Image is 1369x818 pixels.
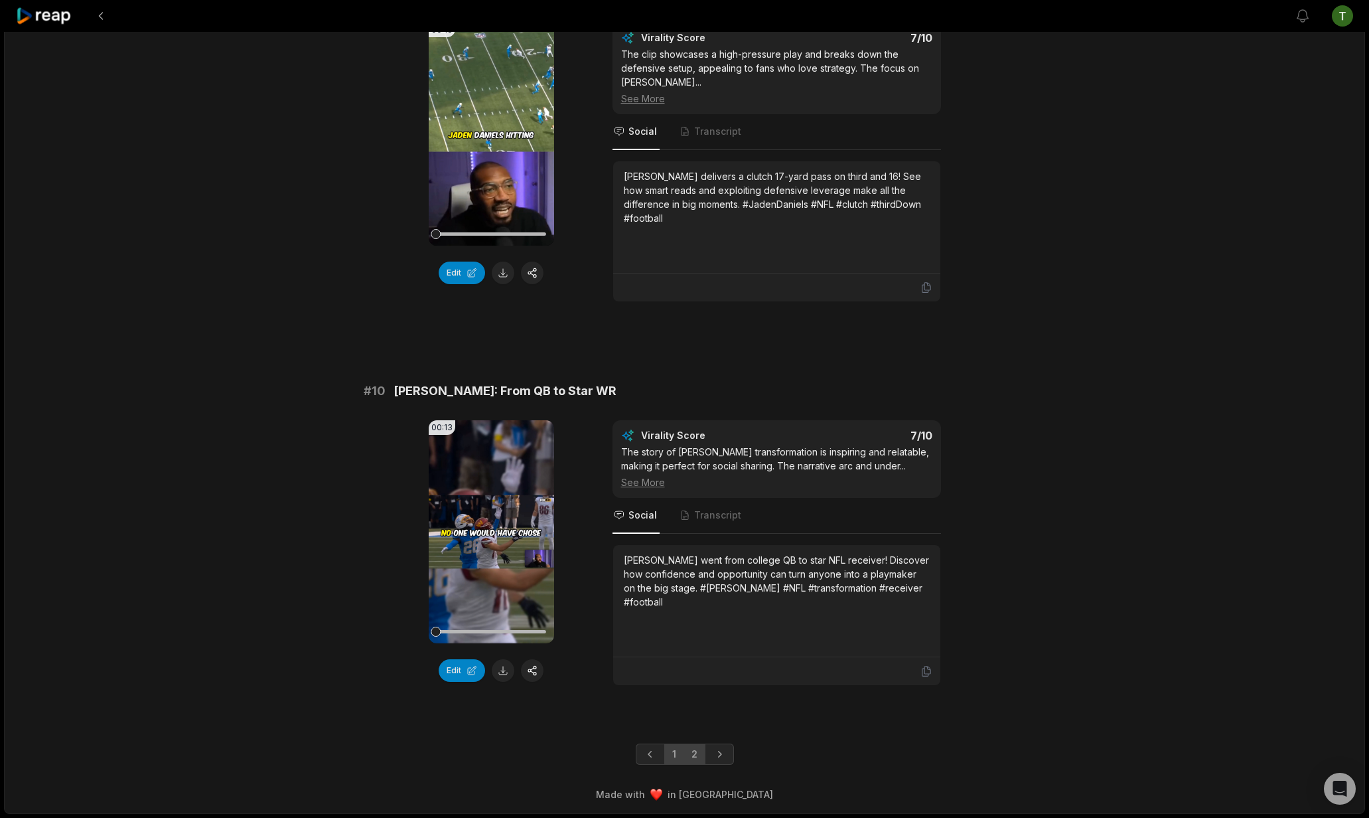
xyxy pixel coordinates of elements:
video: Your browser does not support mp4 format. [429,420,554,643]
nav: Tabs [612,498,941,534]
div: [PERSON_NAME] delivers a clutch 17-yard pass on third and 16! See how smart reads and exploiting ... [624,169,930,225]
a: Previous page [636,744,665,765]
div: The story of [PERSON_NAME] transformation is inspiring and relatable, making it perfect for socia... [621,445,932,489]
span: Transcript [694,125,741,138]
span: # 10 [364,382,386,400]
div: 7 /10 [790,429,932,442]
img: heart emoji [650,789,662,801]
span: Social [628,125,657,138]
a: Page 1 is your current page [664,744,684,765]
div: Made with in [GEOGRAPHIC_DATA] [17,787,1352,801]
div: The clip showcases a high-pressure play and breaks down the defensive setup, appealing to fans wh... [621,47,932,106]
a: Next page [705,744,734,765]
div: Virality Score [641,429,784,442]
div: 7 /10 [790,31,932,44]
div: See More [621,475,932,489]
nav: Tabs [612,114,941,150]
span: Social [628,509,657,522]
a: Page 2 [684,744,705,765]
div: See More [621,92,932,106]
button: Edit [439,659,485,682]
div: [PERSON_NAME] went from college QB to star NFL receiver! Discover how confidence and opportunity ... [624,553,930,609]
button: Edit [439,262,485,284]
span: Transcript [694,509,741,522]
video: Your browser does not support mp4 format. [429,23,554,246]
ul: Pagination [636,744,734,765]
span: [PERSON_NAME]: From QB to Star WR [394,382,616,400]
div: Virality Score [641,31,784,44]
div: Open Intercom Messenger [1324,773,1356,805]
